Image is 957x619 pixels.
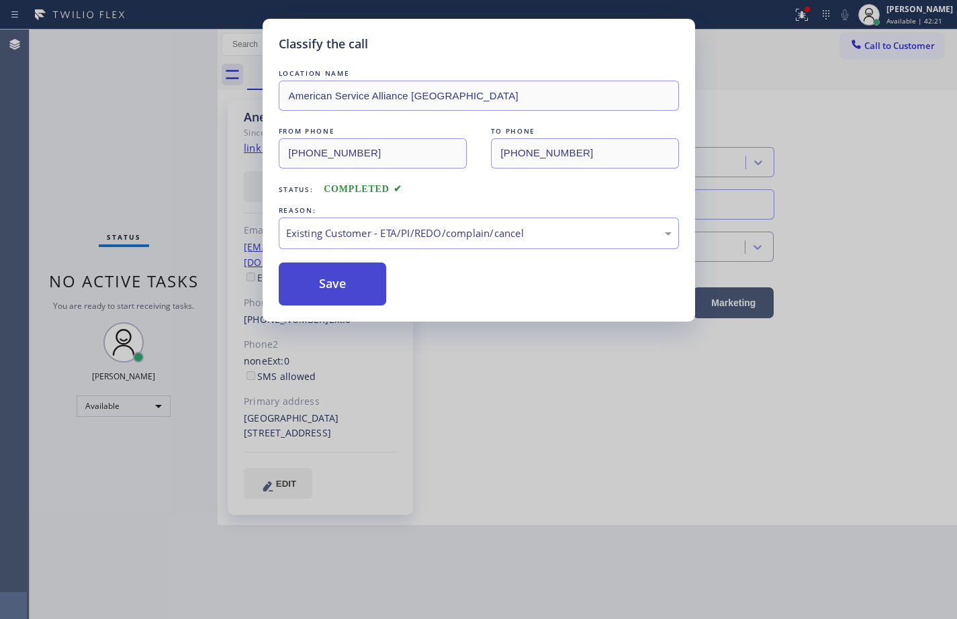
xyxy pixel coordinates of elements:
div: LOCATION NAME [279,66,679,81]
div: Existing Customer - ETA/PI/REDO/complain/cancel [286,226,672,241]
span: Status: [279,185,314,194]
div: TO PHONE [491,124,679,138]
button: Save [279,263,387,305]
input: From phone [279,138,467,169]
span: COMPLETED [324,184,402,194]
div: FROM PHONE [279,124,467,138]
input: To phone [491,138,679,169]
h5: Classify the call [279,35,368,53]
div: REASON: [279,203,679,218]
